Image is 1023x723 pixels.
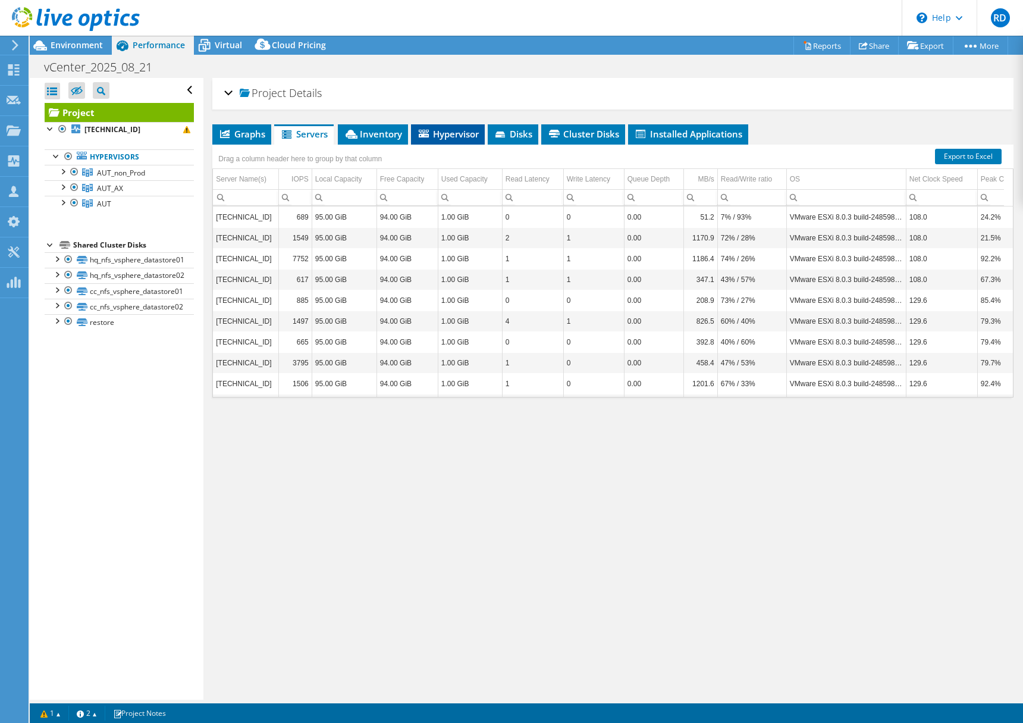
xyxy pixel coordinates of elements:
[97,168,145,178] span: AUT_non_Prod
[563,311,624,331] td: Column Write Latency, Value 1
[683,206,717,227] td: Column MB/s, Value 51.2
[906,189,977,205] td: Column Net Clock Speed, Filter cell
[717,394,786,415] td: Column Read/Write ratio, Value 73% / 27%
[215,39,242,51] span: Virtual
[45,299,194,314] a: cc_nfs_vsphere_datastore02
[786,290,906,311] td: Column OS, Value VMware ESXi 8.0.3 build-24859861
[344,128,402,140] span: Inventory
[906,311,977,331] td: Column Net Clock Speed, Value 129.6
[45,149,194,165] a: Hypervisors
[97,199,111,209] span: AUT
[438,290,502,311] td: Column Used Capacity, Value 1.00 GiB
[312,227,376,248] td: Column Local Capacity, Value 95.00 GiB
[786,227,906,248] td: Column OS, Value VMware ESXi 8.0.3 build-24859861
[51,39,103,51] span: Environment
[215,151,385,167] div: Drag a column header here to group by that column
[717,311,786,331] td: Column Read/Write ratio, Value 60% / 40%
[380,172,425,186] div: Free Capacity
[32,706,69,721] a: 1
[906,290,977,311] td: Column Net Clock Speed, Value 129.6
[917,12,927,23] svg: \n
[312,352,376,373] td: Column Local Capacity, Value 95.00 GiB
[315,172,362,186] div: Local Capacity
[278,206,312,227] td: Column IOPS, Value 689
[906,373,977,394] td: Column Net Clock Speed, Value 129.6
[563,373,624,394] td: Column Write Latency, Value 0
[567,172,610,186] div: Write Latency
[45,165,194,180] a: AUT_non_Prod
[786,169,906,190] td: OS Column
[289,86,322,100] span: Details
[717,206,786,227] td: Column Read/Write ratio, Value 7% / 93%
[438,269,502,290] td: Column Used Capacity, Value 1.00 GiB
[624,269,683,290] td: Column Queue Depth, Value 0.00
[624,352,683,373] td: Column Queue Depth, Value 0.00
[683,290,717,311] td: Column MB/s, Value 208.9
[68,706,105,721] a: 2
[786,269,906,290] td: Column OS, Value VMware ESXi 8.0.3 build-24859861
[906,394,977,415] td: Column Net Clock Speed, Value 129.6
[624,206,683,227] td: Column Queue Depth, Value 0.00
[786,352,906,373] td: Column OS, Value VMware ESXi 8.0.3 build-24859861
[312,290,376,311] td: Column Local Capacity, Value 95.00 GiB
[624,227,683,248] td: Column Queue Depth, Value 0.00
[683,373,717,394] td: Column MB/s, Value 1201.6
[312,189,376,205] td: Column Local Capacity, Filter cell
[624,290,683,311] td: Column Queue Depth, Value 0.00
[634,128,742,140] span: Installed Applications
[438,394,502,415] td: Column Used Capacity, Value 1.00 GiB
[624,311,683,331] td: Column Queue Depth, Value 0.00
[312,394,376,415] td: Column Local Capacity, Value 95.00 GiB
[278,248,312,269] td: Column IOPS, Value 7752
[683,311,717,331] td: Column MB/s, Value 826.5
[376,206,438,227] td: Column Free Capacity, Value 94.00 GiB
[717,269,786,290] td: Column Read/Write ratio, Value 43% / 57%
[438,331,502,352] td: Column Used Capacity, Value 1.00 GiB
[624,373,683,394] td: Column Queue Depth, Value 0.00
[502,169,563,190] td: Read Latency Column
[624,169,683,190] td: Queue Depth Column
[280,128,328,140] span: Servers
[45,180,194,196] a: AUT_AX
[438,352,502,373] td: Column Used Capacity, Value 1.00 GiB
[717,248,786,269] td: Column Read/Write ratio, Value 74% / 26%
[786,311,906,331] td: Column OS, Value VMware ESXi 8.0.3 build-24859861
[312,248,376,269] td: Column Local Capacity, Value 95.00 GiB
[272,39,326,51] span: Cloud Pricing
[909,172,963,186] div: Net Clock Speed
[438,189,502,205] td: Column Used Capacity, Filter cell
[502,206,563,227] td: Column Read Latency, Value 0
[786,394,906,415] td: Column OS, Value VMware ESXi 8.0.3 build-24859861
[563,206,624,227] td: Column Write Latency, Value 0
[45,314,194,330] a: restore
[278,290,312,311] td: Column IOPS, Value 885
[45,122,194,137] a: [TECHNICAL_ID]
[506,172,550,186] div: Read Latency
[376,290,438,311] td: Column Free Capacity, Value 94.00 GiB
[786,331,906,352] td: Column OS, Value VMware ESXi 8.0.3 build-24859861
[376,269,438,290] td: Column Free Capacity, Value 94.00 GiB
[376,169,438,190] td: Free Capacity Column
[278,352,312,373] td: Column IOPS, Value 3795
[278,189,312,205] td: Column IOPS, Filter cell
[438,248,502,269] td: Column Used Capacity, Value 1.00 GiB
[39,61,171,74] h1: vCenter_2025_08_21
[624,248,683,269] td: Column Queue Depth, Value 0.00
[502,352,563,373] td: Column Read Latency, Value 1
[218,128,265,140] span: Graphs
[850,36,899,55] a: Share
[906,227,977,248] td: Column Net Clock Speed, Value 108.0
[278,269,312,290] td: Column IOPS, Value 617
[683,189,717,205] td: Column MB/s, Filter cell
[278,394,312,415] td: Column IOPS, Value 1102
[105,706,174,721] a: Project Notes
[683,248,717,269] td: Column MB/s, Value 1186.4
[216,172,266,186] div: Server Name(s)
[312,373,376,394] td: Column Local Capacity, Value 95.00 GiB
[438,373,502,394] td: Column Used Capacity, Value 1.00 GiB
[563,248,624,269] td: Column Write Latency, Value 1
[278,311,312,331] td: Column IOPS, Value 1497
[721,172,772,186] div: Read/Write ratio
[45,252,194,268] a: hq_nfs_vsphere_datastore01
[97,183,123,193] span: AUT_AX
